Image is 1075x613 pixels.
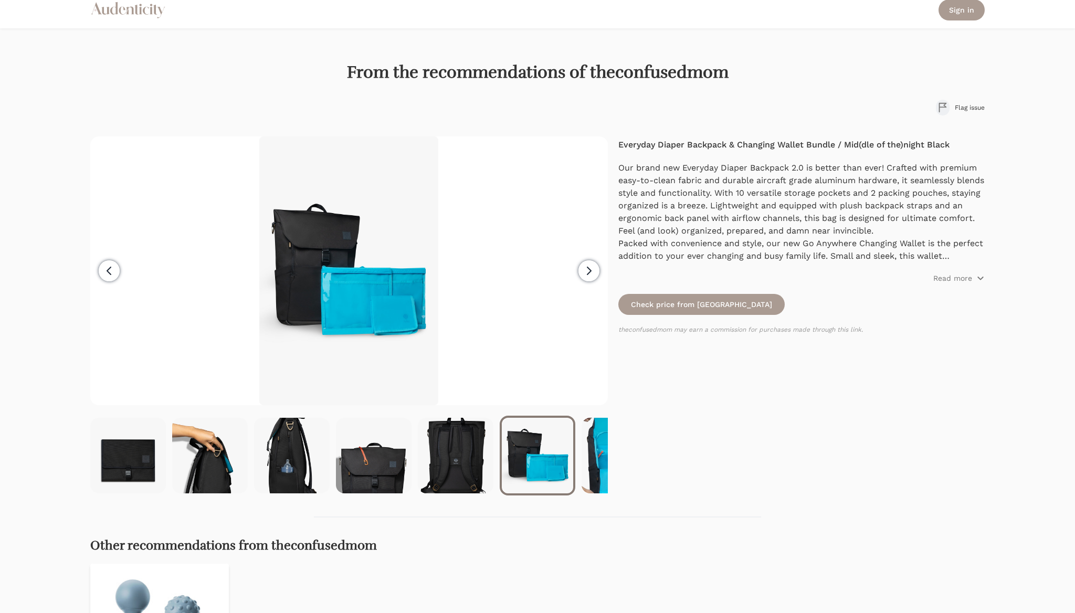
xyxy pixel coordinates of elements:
p: theconfusedmom may earn a commission for purchases made through this link. [618,325,985,334]
h2: Other recommendations from theconfusedmom [90,538,985,553]
img: Front view of closed black changing wallet against a white background. [90,418,166,493]
button: Read more [933,273,985,283]
img: Front view of black backpack, closed and standing upright with 2 blue packing pouches and 1 blue ... [259,136,438,405]
img: Front view of hands holding an opened black backpack against white background. Image shows blue i... [582,418,657,493]
img: Back view of black backpack against white background, showing padded back and shoulder straps. [418,418,493,493]
p: Read more [933,273,972,283]
img: Side view of black backpack against a white background. Showing baby bottle in side stretchy bott... [254,418,330,493]
a: Check price from [GEOGRAPHIC_DATA] [618,294,785,315]
span: Flag issue [955,103,985,112]
button: Flag issue [936,100,985,115]
img: Hand opening bronze carabiner clip on side of black backpack against a white background. Blue int... [172,418,248,493]
h1: From the recommendations of theconfusedmom [90,62,985,83]
h4: Everyday Diaper Backpack & Changing Wallet Bundle / Mid(dle of the)night Black [618,139,985,151]
img: Front view of black backpack, closed and standing upright with 2 blue packing pouches and 1 blue ... [502,418,573,493]
p: Our brand new Everyday Diaper Backpack 2.0 is better than ever! Crafted with premium easy-to-clea... [618,162,985,237]
img: Front view of black backpack against white background. Orange key hook is hanging out from the zi... [336,418,412,493]
span: Packed with convenience and style, our new Go Anywhere Changing Wallet is the perfect addition to... [618,238,984,299]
